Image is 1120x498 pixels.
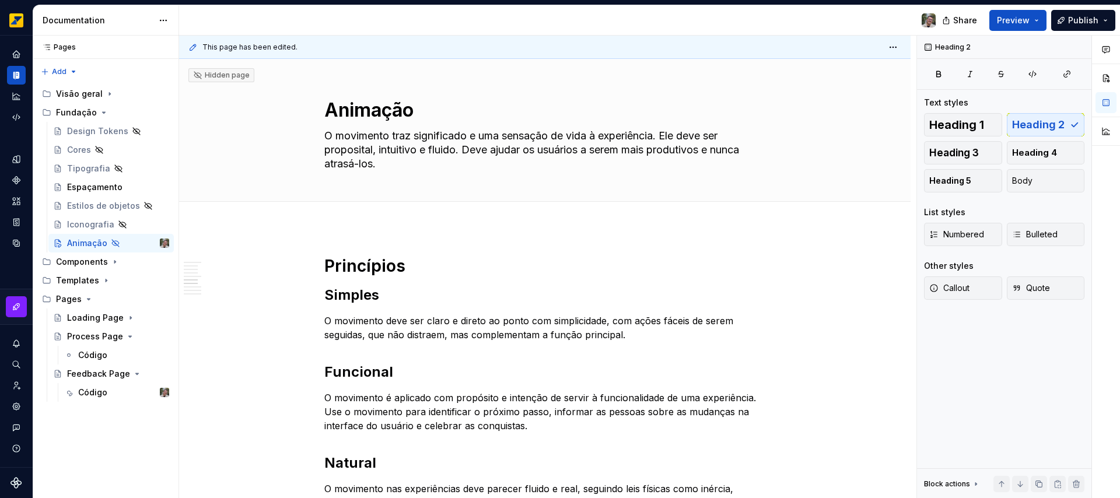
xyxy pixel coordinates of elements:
div: Visão geral [37,85,174,103]
div: Block actions [924,476,981,492]
a: AnimaçãoTiago [48,234,174,252]
span: Heading 3 [929,147,979,159]
button: Body [1007,169,1085,192]
img: Tiago [160,239,169,248]
button: Search ⌘K [7,355,26,374]
a: Assets [7,192,26,211]
div: List styles [924,206,965,218]
a: Loading Page [48,308,174,327]
div: Templates [37,271,174,290]
h2: Funcional [324,363,765,381]
button: Preview [989,10,1046,31]
img: Tiago [160,388,169,397]
a: Storybook stories [7,213,26,232]
a: Home [7,45,26,64]
div: Pages [56,293,82,305]
a: Estilos de objetos [48,197,174,215]
div: Design Tokens [67,125,128,137]
span: Preview [997,15,1030,26]
h2: Simples [324,286,765,304]
a: Documentation [7,66,26,85]
div: Hidden page [193,71,250,80]
img: e8093afa-4b23-4413-bf51-00cde92dbd3f.png [9,13,23,27]
div: Fundação [37,103,174,122]
div: Block actions [924,479,970,489]
p: O movimento deve ser claro e direto ao ponto com simplicidade, com ações fáceis de serem seguidas... [324,314,765,342]
img: Tiago [922,13,936,27]
a: Settings [7,397,26,416]
span: Numbered [929,229,984,240]
div: Feedback Page [67,368,130,380]
div: Process Page [67,331,123,342]
a: Components [7,171,26,190]
h1: Princípios [324,255,765,276]
button: Publish [1051,10,1115,31]
div: Components [37,252,174,271]
button: Share [936,10,985,31]
a: Invite team [7,376,26,395]
div: Loading Page [67,312,124,324]
span: Share [953,15,977,26]
a: Tipografia [48,159,174,178]
a: Design tokens [7,150,26,169]
div: Other styles [924,260,974,272]
div: Components [56,256,108,268]
a: Code automation [7,108,26,127]
div: Iconografia [67,219,114,230]
div: Código [78,387,107,398]
button: Heading 5 [924,169,1002,192]
button: Bulleted [1007,223,1085,246]
span: Add [52,67,66,76]
div: Documentation [43,15,153,26]
div: Notifications [7,334,26,353]
a: Analytics [7,87,26,106]
button: Numbered [924,223,1002,246]
span: Heading 4 [1012,147,1057,159]
a: Design Tokens [48,122,174,141]
a: Cores [48,141,174,159]
button: Quote [1007,276,1085,300]
span: Heading 5 [929,175,971,187]
span: Heading 1 [929,119,984,131]
div: Text styles [924,97,968,108]
div: Templates [56,275,99,286]
a: CódigoTiago [60,383,174,402]
div: Cores [67,144,91,156]
button: Heading 4 [1007,141,1085,164]
p: O movimento é aplicado com propósito e intenção de servir à funcionalidade de uma experiência. Us... [324,391,765,433]
a: Feedback Page [48,364,174,383]
span: Quote [1012,282,1050,294]
div: Estilos de objetos [67,200,140,212]
div: Pages [37,43,76,52]
a: Espaçamento [48,178,174,197]
textarea: Animação [322,96,763,124]
div: Fundação [56,107,97,118]
div: Pages [37,290,174,308]
svg: Supernova Logo [10,477,22,489]
a: Iconografia [48,215,174,234]
span: Publish [1068,15,1098,26]
button: Callout [924,276,1002,300]
span: Callout [929,282,970,294]
a: Data sources [7,234,26,252]
div: Animação [67,237,107,249]
textarea: O movimento traz significado e uma sensação de vida à experiência. Ele deve ser proposital, intui... [322,127,763,173]
div: Tipografia [67,163,110,174]
div: Espaçamento [67,181,123,193]
button: Contact support [7,418,26,437]
span: Bulleted [1012,229,1058,240]
a: Process Page [48,327,174,346]
div: Visão geral [56,88,103,100]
